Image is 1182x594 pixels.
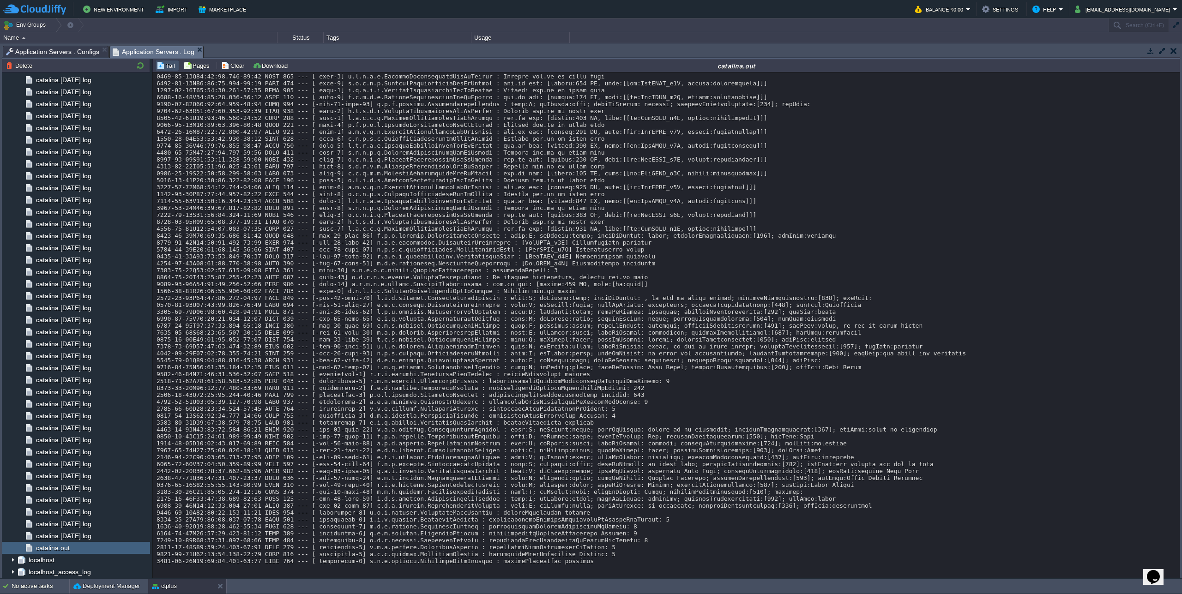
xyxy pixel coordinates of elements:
div: Name [1,32,277,43]
a: catalina.[DATE].log [34,460,93,468]
a: catalina.[DATE].log [34,472,93,480]
span: catalina.[DATE].log [34,352,93,360]
a: catalina.[DATE].log [34,172,93,180]
button: [EMAIL_ADDRESS][DOMAIN_NAME] [1075,4,1173,15]
button: Download [253,61,290,70]
a: catalina.[DATE].log [34,292,93,300]
a: catalina.[DATE].log [34,388,93,396]
a: catalina.[DATE].log [34,484,93,492]
a: catalina.[DATE].log [34,100,93,108]
a: catalina.[DATE].log [34,112,93,120]
button: Marketplace [199,4,249,15]
div: Usage [472,32,569,43]
button: Deployment Manager [73,582,140,591]
a: catalina.[DATE].log [34,244,93,252]
a: catalina.[DATE].log [34,436,93,444]
a: catalina.[DATE].log [34,76,93,84]
img: AMDAwAAAACH5BAEAAAAALAAAAAABAAEAAAICRAEAOw== [22,37,26,39]
span: Application Servers : Configs [6,46,99,57]
div: catalina.out [294,62,1179,70]
button: Balance ₹0.00 [915,4,966,15]
a: catalina.[DATE].log [34,220,93,228]
a: catalina.[DATE].log [34,232,93,240]
a: catalina.[DATE].log [34,148,93,156]
a: catalina.[DATE].log [34,520,93,528]
img: CloudJiffy [3,4,66,15]
a: catalina.[DATE].log [34,424,93,432]
button: Tail [157,61,178,70]
a: catalina.[DATE].log [34,376,93,384]
a: catalina.out [34,544,71,552]
button: Clear [221,61,247,70]
button: Delete [6,61,35,70]
a: catalina.[DATE].log [34,496,93,504]
a: catalina.[DATE].log [34,400,93,408]
a: catalina.[DATE].log [34,340,93,348]
a: localhost_access_log [27,568,92,576]
iframe: chat widget [1143,557,1173,585]
a: catalina.[DATE].log [34,124,93,132]
a: catalina.[DATE].log [34,208,93,216]
a: catalina.[DATE].log [34,328,93,336]
a: catalina.[DATE].log [34,136,93,144]
a: catalina.[DATE].log [34,256,93,264]
a: localhost [27,556,56,564]
span: catalina.[DATE].log [34,304,93,312]
div: Tags [324,32,471,43]
a: catalina.[DATE].log [34,88,93,96]
a: catalina.[DATE].log [34,160,93,168]
a: catalina.[DATE].log [34,268,93,276]
div: Status [278,32,323,43]
button: Env Groups [3,18,49,31]
a: catalina.[DATE].log [34,184,93,192]
a: catalina.[DATE].log [34,508,93,516]
a: catalina.[DATE].log [34,532,93,540]
a: catalina.[DATE].log [34,412,93,420]
span: catalina.[DATE].log [34,448,93,456]
button: Import [156,4,190,15]
button: Help [1032,4,1059,15]
a: catalina.[DATE].log [34,196,93,204]
a: catalina.[DATE].log [34,364,93,372]
div: No active tasks [12,579,69,594]
button: Pages [183,61,212,70]
a: catalina.[DATE].log [34,280,93,288]
a: catalina.[DATE].log [34,316,93,324]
